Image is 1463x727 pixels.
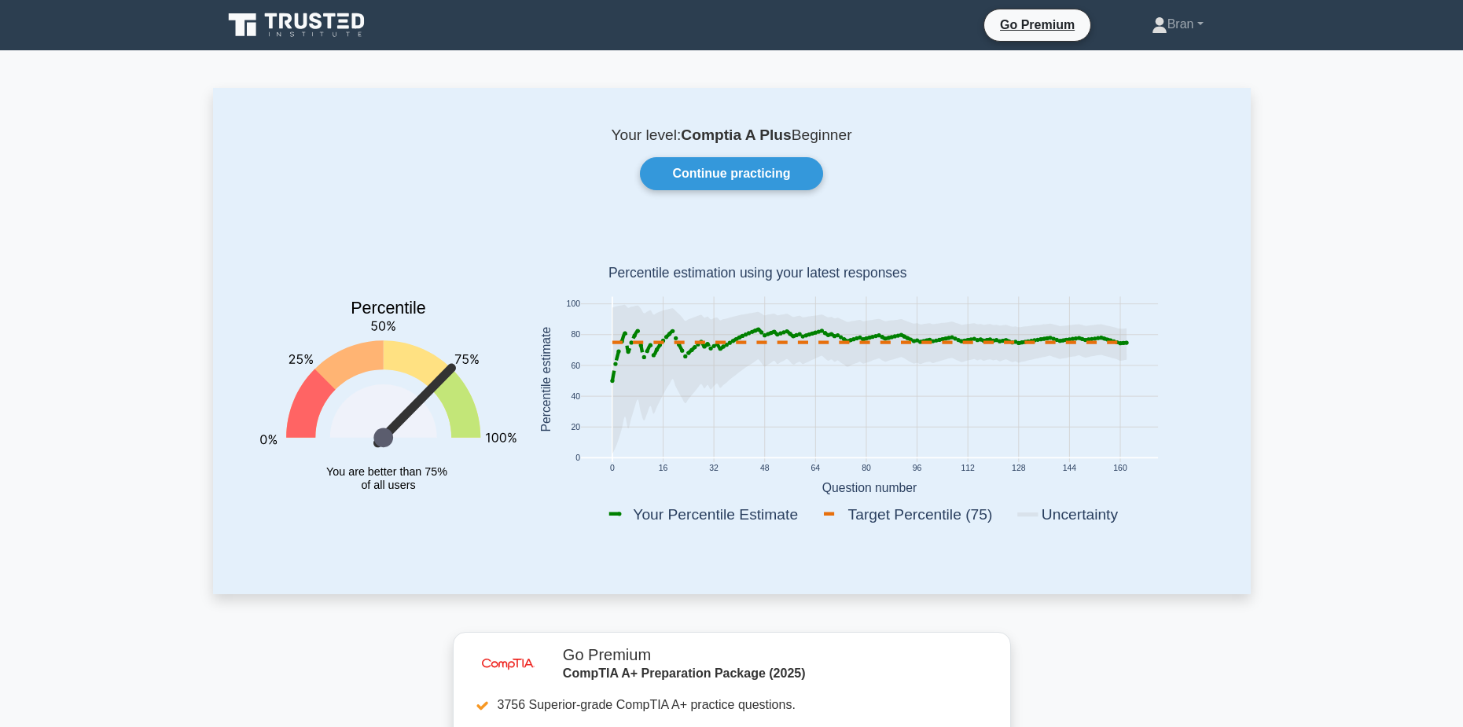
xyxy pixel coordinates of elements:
[1113,464,1127,473] text: 160
[912,464,921,473] text: 96
[575,454,580,463] text: 0
[361,479,415,491] tspan: of all users
[571,392,580,401] text: 40
[709,464,719,473] text: 32
[759,464,769,473] text: 48
[571,362,580,370] text: 60
[251,126,1213,145] p: Your level: Beginner
[351,299,426,318] text: Percentile
[566,300,580,309] text: 100
[862,464,871,473] text: 80
[681,127,791,143] b: Comptia A Plus
[326,465,447,478] tspan: You are better than 75%
[658,464,667,473] text: 16
[571,423,580,431] text: 20
[1114,9,1241,40] a: Bran
[609,464,614,473] text: 0
[811,464,820,473] text: 64
[1012,464,1026,473] text: 128
[961,464,975,473] text: 112
[539,327,552,432] text: Percentile estimate
[822,481,917,494] text: Question number
[571,331,580,340] text: 80
[1062,464,1076,473] text: 144
[640,157,822,190] a: Continue practicing
[608,266,906,281] text: Percentile estimation using your latest responses
[991,15,1084,35] a: Go Premium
